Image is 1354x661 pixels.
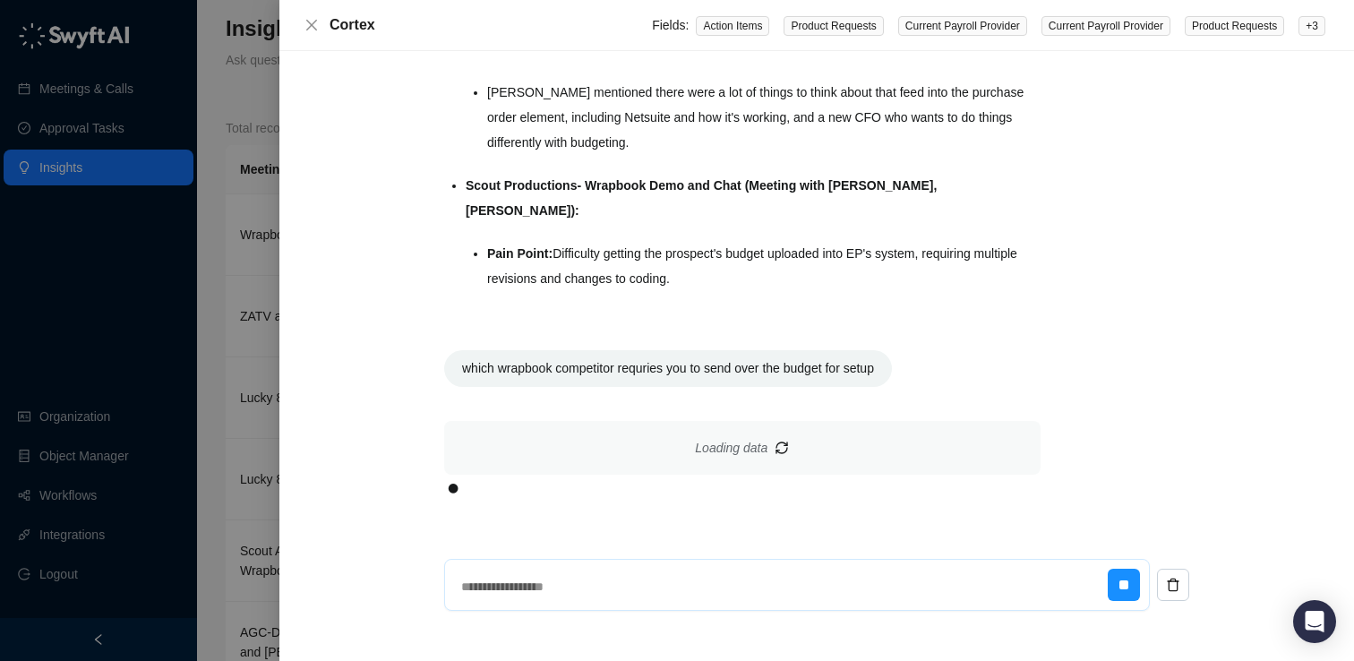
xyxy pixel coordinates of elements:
[784,16,883,36] span: Product Requests
[1298,16,1325,36] span: + 3
[330,14,652,36] div: Cortex
[1293,600,1336,643] div: Open Intercom Messenger
[652,18,689,32] span: Fields:
[487,241,1041,291] li: Difficulty getting the prospect's budget uploaded into EP's system, requiring multiple revisions ...
[462,361,874,375] span: which wrapbook competitor requries you to send over the budget for setup
[695,435,767,460] p: Loading data
[1185,16,1284,36] span: Product Requests
[487,80,1041,155] li: [PERSON_NAME] mentioned there were a lot of things to think about that feed into the purchase ord...
[466,178,937,218] strong: Scout Productions- Wrapbook Demo and Chat (Meeting with [PERSON_NAME], [PERSON_NAME]):
[301,14,322,36] button: Close
[696,16,769,36] span: Action Items
[487,246,553,261] strong: Pain Point:
[898,16,1027,36] span: Current Payroll Provider
[1041,16,1170,36] span: Current Payroll Provider
[304,18,319,32] span: close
